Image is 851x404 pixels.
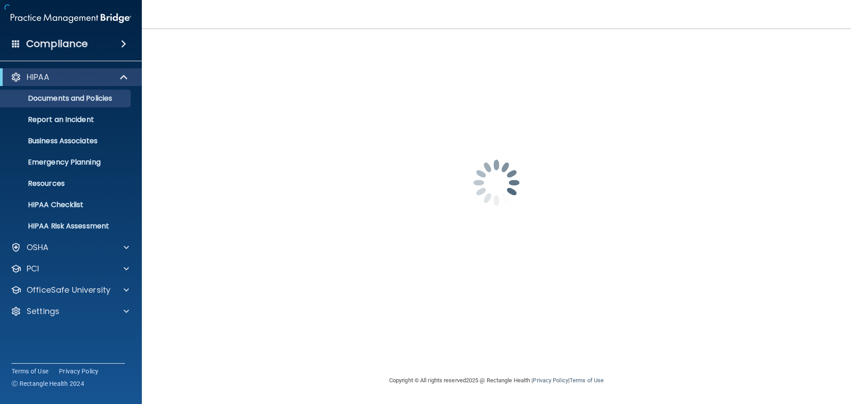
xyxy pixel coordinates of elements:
[26,38,88,50] h4: Compliance
[11,72,129,82] a: HIPAA
[59,367,99,376] a: Privacy Policy
[27,306,59,317] p: Settings
[335,366,658,395] div: Copyright © All rights reserved 2025 @ Rectangle Health | |
[11,263,129,274] a: PCI
[11,9,131,27] img: PMB logo
[27,263,39,274] p: PCI
[12,367,48,376] a: Terms of Use
[6,94,127,103] p: Documents and Policies
[11,242,129,253] a: OSHA
[6,222,127,231] p: HIPAA Risk Assessment
[6,158,127,167] p: Emergency Planning
[6,179,127,188] p: Resources
[11,285,129,295] a: OfficeSafe University
[6,200,127,209] p: HIPAA Checklist
[27,285,110,295] p: OfficeSafe University
[6,137,127,145] p: Business Associates
[533,377,568,384] a: Privacy Policy
[27,72,49,82] p: HIPAA
[570,377,604,384] a: Terms of Use
[27,242,49,253] p: OSHA
[452,138,541,227] img: spinner.e123f6fc.gif
[6,115,127,124] p: Report an Incident
[11,306,129,317] a: Settings
[12,379,84,388] span: Ⓒ Rectangle Health 2024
